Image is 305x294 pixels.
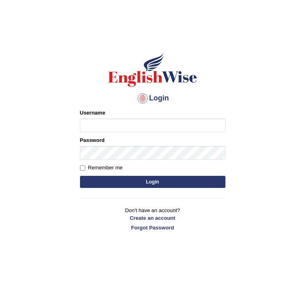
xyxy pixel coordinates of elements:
[80,136,105,144] label: Password
[80,164,123,172] label: Remember me
[80,214,225,222] a: Create an account
[80,165,85,171] input: Remember me
[80,109,105,117] label: Username
[80,92,225,105] h4: Login
[80,224,225,231] a: Forgot Password
[80,206,225,231] p: Don't have an account?
[80,176,225,188] button: Login
[107,52,199,88] img: Logo of English Wise sign in for intelligent practice with AI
